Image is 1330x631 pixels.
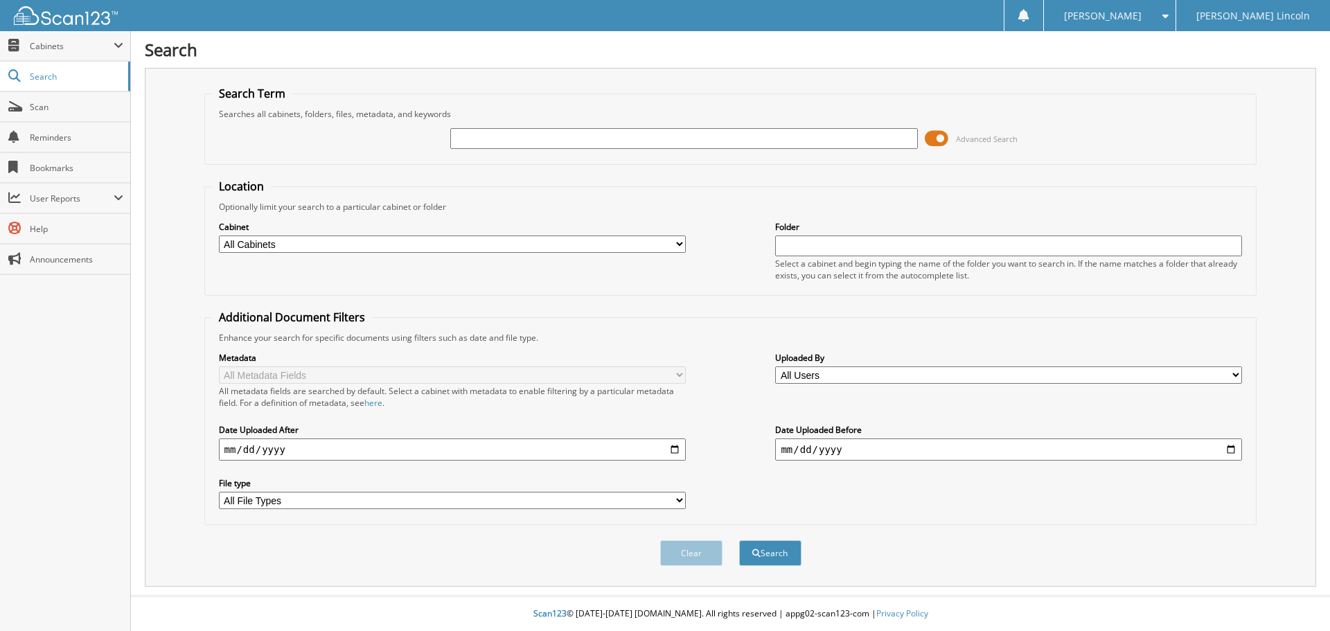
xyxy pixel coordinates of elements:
[660,540,722,566] button: Clear
[876,607,928,619] a: Privacy Policy
[212,201,1250,213] div: Optionally limit your search to a particular cabinet or folder
[364,397,382,409] a: here
[219,424,686,436] label: Date Uploaded After
[533,607,567,619] span: Scan123
[1196,12,1310,20] span: [PERSON_NAME] Lincoln
[212,108,1250,120] div: Searches all cabinets, folders, files, metadata, and keywords
[30,254,123,265] span: Announcements
[219,385,686,409] div: All metadata fields are searched by default. Select a cabinet with metadata to enable filtering b...
[212,86,292,101] legend: Search Term
[775,438,1242,461] input: end
[131,597,1330,631] div: © [DATE]-[DATE] [DOMAIN_NAME]. All rights reserved | appg02-scan123-com |
[30,193,114,204] span: User Reports
[30,101,123,113] span: Scan
[212,310,372,325] legend: Additional Document Filters
[775,352,1242,364] label: Uploaded By
[219,352,686,364] label: Metadata
[775,221,1242,233] label: Folder
[30,223,123,235] span: Help
[14,6,118,25] img: scan123-logo-white.svg
[145,38,1316,61] h1: Search
[30,132,123,143] span: Reminders
[219,477,686,489] label: File type
[30,71,121,82] span: Search
[775,424,1242,436] label: Date Uploaded Before
[956,134,1018,144] span: Advanced Search
[1064,12,1142,20] span: [PERSON_NAME]
[219,438,686,461] input: start
[212,179,271,194] legend: Location
[30,162,123,174] span: Bookmarks
[739,540,801,566] button: Search
[219,221,686,233] label: Cabinet
[775,258,1242,281] div: Select a cabinet and begin typing the name of the folder you want to search in. If the name match...
[212,332,1250,344] div: Enhance your search for specific documents using filters such as date and file type.
[30,40,114,52] span: Cabinets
